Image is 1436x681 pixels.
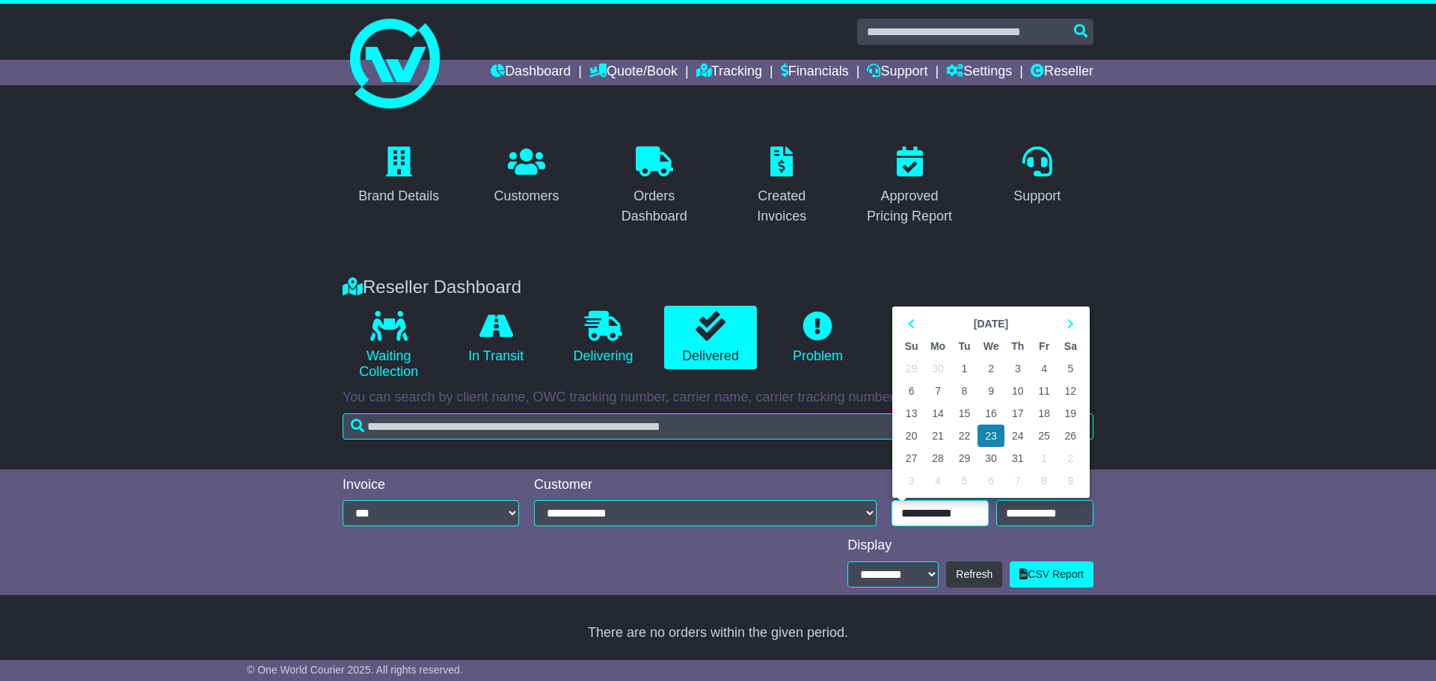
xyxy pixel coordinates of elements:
[924,312,1057,335] th: Select Month
[1004,402,1031,425] td: 17
[358,186,439,206] div: Brand Details
[924,380,951,402] td: 7
[924,335,951,357] th: Mo
[924,469,951,492] td: 4
[1058,357,1084,380] td: 5
[491,60,571,85] a: Dashboard
[696,60,762,85] a: Tracking
[978,447,1004,469] td: 30
[951,357,978,380] td: 1
[1031,402,1057,425] td: 18
[946,561,1002,588] button: Refresh
[1004,141,1070,212] a: Support
[664,306,756,370] a: Delivered
[1058,447,1084,469] td: 2
[735,186,829,227] div: Created Invoices
[343,306,435,386] a: Waiting Collection
[978,469,1004,492] td: 6
[978,335,1004,357] th: We
[951,425,978,447] td: 22
[879,306,971,370] a: Unknown
[898,380,924,402] td: 6
[946,60,1012,85] a: Settings
[847,537,1093,554] div: Display
[1031,425,1057,447] td: 25
[924,447,951,469] td: 28
[1031,357,1057,380] td: 4
[1004,447,1031,469] td: 31
[951,447,978,469] td: 29
[951,402,978,425] td: 15
[1004,357,1031,380] td: 3
[343,625,1093,641] div: There are no orders within the given period.
[951,335,978,357] th: Tu
[951,380,978,402] td: 8
[343,389,1093,406] p: You can search by client name, OWC tracking number, carrier name, carrier tracking number or refe...
[343,477,519,493] div: Invoice
[335,277,1101,298] div: Reseller Dashboard
[1010,561,1093,588] a: CSV Report
[951,469,978,492] td: 5
[1004,380,1031,402] td: 10
[449,306,541,370] a: In Transit
[484,141,568,212] a: Customers
[557,306,649,370] a: Delivering
[1004,335,1031,357] th: Th
[247,664,463,676] span: © One World Courier 2025. All rights reserved.
[781,60,849,85] a: Financials
[772,306,864,370] a: Problem
[607,186,701,227] div: Orders Dashboard
[898,402,924,425] td: 13
[863,186,957,227] div: Approved Pricing Report
[725,141,838,232] a: Created Invoices
[534,477,877,493] div: Customer
[1058,469,1084,492] td: 9
[898,357,924,380] td: 29
[867,60,927,85] a: Support
[1058,380,1084,402] td: 12
[589,60,678,85] a: Quote/Book
[1058,402,1084,425] td: 19
[1031,447,1057,469] td: 1
[898,447,924,469] td: 27
[1004,469,1031,492] td: 7
[1058,335,1084,357] th: Sa
[1031,60,1093,85] a: Reseller
[1031,380,1057,402] td: 11
[924,357,951,380] td: 30
[978,402,1004,425] td: 16
[978,425,1004,447] td: 23
[1004,425,1031,447] td: 24
[1031,335,1057,357] th: Fr
[349,141,449,212] a: Brand Details
[1058,425,1084,447] td: 26
[978,357,1004,380] td: 2
[1031,469,1057,492] td: 8
[978,380,1004,402] td: 9
[898,335,924,357] th: Su
[598,141,711,232] a: Orders Dashboard
[853,141,966,232] a: Approved Pricing Report
[924,425,951,447] td: 21
[898,469,924,492] td: 3
[494,186,559,206] div: Customers
[924,402,951,425] td: 14
[1013,186,1061,206] div: Support
[898,425,924,447] td: 20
